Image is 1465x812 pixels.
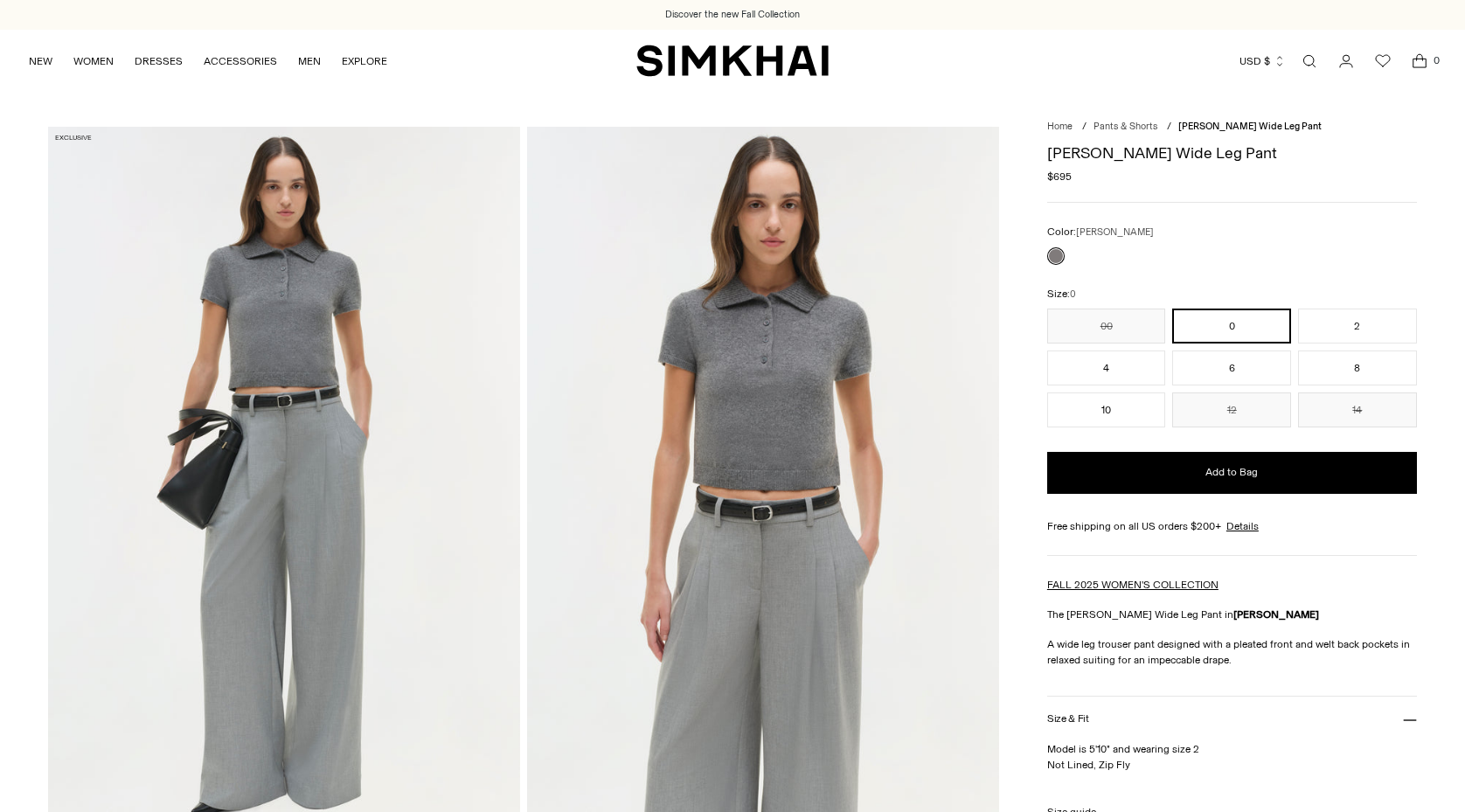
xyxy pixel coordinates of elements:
[1094,121,1157,132] a: Pants & Shorts
[636,44,829,78] a: SIMKHAI
[204,42,277,80] a: ACCESSORIES
[1226,518,1259,534] a: Details
[1047,350,1166,385] button: 4
[29,42,52,80] a: NEW
[1047,309,1166,344] button: 00
[1047,636,1417,668] p: A wide leg trouser pant designed with a pleated front and welt back pockets in relaxed suiting fo...
[1402,44,1437,79] a: Open cart modal
[1047,224,1154,240] label: Color:
[1365,44,1400,79] a: Wishlist
[1047,579,1219,591] a: FALL 2025 WOMEN'S COLLECTION
[1167,120,1171,135] div: /
[1047,121,1073,132] a: Home
[1178,121,1322,132] span: [PERSON_NAME] Wide Leg Pant
[135,42,183,80] a: DRESSES
[1172,392,1291,427] button: 12
[73,42,114,80] a: WOMEN
[1047,607,1417,622] p: The [PERSON_NAME] Wide Leg Pant in
[1172,350,1291,385] button: 6
[1298,392,1417,427] button: 14
[1047,120,1417,135] nav: breadcrumbs
[1172,309,1291,344] button: 0
[1047,697,1417,741] button: Size & Fit
[1082,120,1087,135] div: /
[1298,309,1417,344] button: 2
[665,8,800,22] a: Discover the new Fall Collection
[342,42,387,80] a: EXPLORE
[1047,518,1417,534] div: Free shipping on all US orders $200+
[1047,286,1076,302] label: Size:
[1047,169,1072,184] span: $695
[1047,713,1089,725] h3: Size & Fit
[298,42,321,80] a: MEN
[1076,226,1154,238] span: [PERSON_NAME]
[1047,392,1166,427] button: 10
[1292,44,1327,79] a: Open search modal
[1298,350,1417,385] button: 8
[1205,465,1258,480] span: Add to Bag
[1047,741,1417,788] p: Model is 5'10" and wearing size 2 Not Lined, Zip Fly
[1239,42,1286,80] button: USD $
[1428,52,1444,68] span: 0
[1070,288,1076,300] span: 0
[1233,608,1319,621] strong: [PERSON_NAME]
[1329,44,1364,79] a: Go to the account page
[1047,452,1417,494] button: Add to Bag
[1047,145,1417,161] h1: [PERSON_NAME] Wide Leg Pant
